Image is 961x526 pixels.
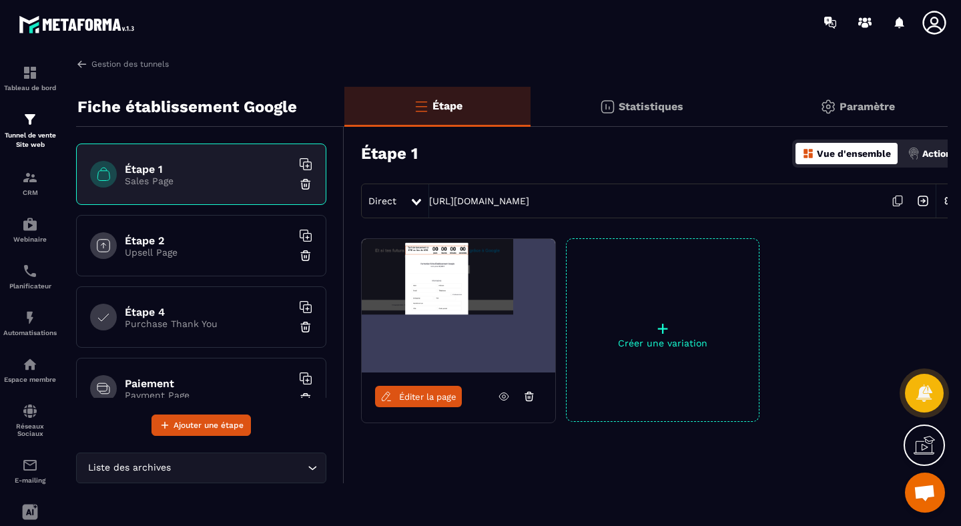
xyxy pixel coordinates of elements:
[922,148,956,159] p: Actions
[22,457,38,473] img: email
[3,329,57,336] p: Automatisations
[567,319,759,338] p: +
[22,170,38,186] img: formation
[3,84,57,91] p: Tableau de bord
[432,99,462,112] p: Étape
[299,178,312,191] img: trash
[3,282,57,290] p: Planificateur
[174,419,244,432] span: Ajouter une étape
[299,249,312,262] img: trash
[3,423,57,437] p: Réseaux Sociaux
[22,65,38,81] img: formation
[817,148,891,159] p: Vue d'ensemble
[802,148,814,160] img: dashboard-orange.40269519.svg
[174,461,304,475] input: Search for option
[125,163,292,176] h6: Étape 1
[125,176,292,186] p: Sales Page
[905,473,945,513] div: Ouvrir le chat
[125,377,292,390] h6: Paiement
[429,196,529,206] a: [URL][DOMAIN_NAME]
[3,131,57,150] p: Tunnel de vente Site web
[820,99,836,115] img: setting-gr.5f69749f.svg
[85,461,174,475] span: Liste des archives
[22,263,38,279] img: scheduler
[908,148,920,160] img: actions.d6e523a2.png
[567,338,759,348] p: Créer une variation
[299,320,312,334] img: trash
[151,415,251,436] button: Ajouter une étape
[3,160,57,206] a: formationformationCRM
[299,392,312,405] img: trash
[3,393,57,447] a: social-networksocial-networkRéseaux Sociaux
[375,386,462,407] a: Éditer la page
[910,188,936,214] img: arrow-next.bcc2205e.svg
[76,453,326,483] div: Search for option
[362,239,555,372] img: image
[22,310,38,326] img: automations
[599,99,615,115] img: stats.20deebd0.svg
[125,318,292,329] p: Purchase Thank You
[22,111,38,127] img: formation
[3,101,57,160] a: formationformationTunnel de vente Site web
[3,376,57,383] p: Espace membre
[413,98,429,114] img: bars-o.4a397970.svg
[3,300,57,346] a: automationsautomationsAutomatisations
[3,236,57,243] p: Webinaire
[125,306,292,318] h6: Étape 4
[3,346,57,393] a: automationsautomationsEspace membre
[76,58,169,70] a: Gestion des tunnels
[77,93,297,120] p: Fiche établissement Google
[76,58,88,70] img: arrow
[840,100,895,113] p: Paramètre
[22,356,38,372] img: automations
[3,206,57,253] a: automationsautomationsWebinaire
[125,234,292,247] h6: Étape 2
[3,55,57,101] a: formationformationTableau de bord
[361,144,418,163] h3: Étape 1
[22,216,38,232] img: automations
[3,477,57,484] p: E-mailing
[19,12,139,37] img: logo
[368,196,396,206] span: Direct
[3,253,57,300] a: schedulerschedulerPlanificateur
[22,403,38,419] img: social-network
[3,189,57,196] p: CRM
[3,447,57,494] a: emailemailE-mailing
[619,100,683,113] p: Statistiques
[399,392,456,402] span: Éditer la page
[125,390,292,401] p: Payment Page
[125,247,292,258] p: Upsell Page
